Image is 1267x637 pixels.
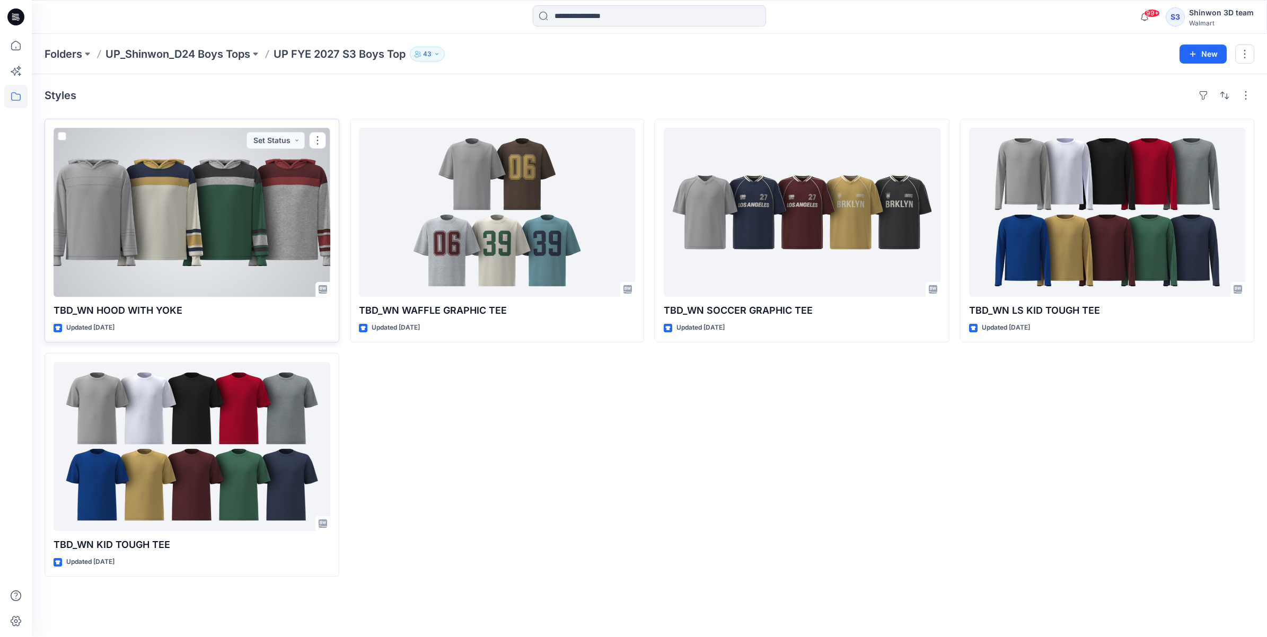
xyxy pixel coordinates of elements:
div: S3 [1166,7,1185,26]
a: TBD_WN HOOD WITH YOKE [54,128,330,297]
p: TBD_WN SOCCER GRAPHIC TEE [664,303,940,318]
a: UP_Shinwon_D24 Boys Tops [105,47,250,61]
p: TBD_WN HOOD WITH YOKE [54,303,330,318]
p: Updated [DATE] [372,322,420,333]
p: TBD_WN WAFFLE GRAPHIC TEE [359,303,636,318]
a: TBD_WN KID TOUGH TEE [54,362,330,531]
div: Shinwon 3D team [1189,6,1254,19]
a: TBD_WN WAFFLE GRAPHIC TEE [359,128,636,297]
p: UP FYE 2027 S3 Boys Top [274,47,406,61]
a: Folders [45,47,82,61]
p: Updated [DATE] [66,556,115,568]
h4: Styles [45,89,76,102]
button: 43 [410,47,445,61]
p: TBD_WN KID TOUGH TEE [54,537,330,552]
p: Updated [DATE] [982,322,1030,333]
p: Updated [DATE] [676,322,725,333]
button: New [1180,45,1227,64]
p: Updated [DATE] [66,322,115,333]
span: 99+ [1144,9,1160,17]
a: TBD_WN SOCCER GRAPHIC TEE [664,128,940,297]
a: TBD_WN LS KID TOUGH TEE [969,128,1246,297]
p: TBD_WN LS KID TOUGH TEE [969,303,1246,318]
p: 43 [423,48,432,60]
div: Walmart [1189,19,1254,27]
